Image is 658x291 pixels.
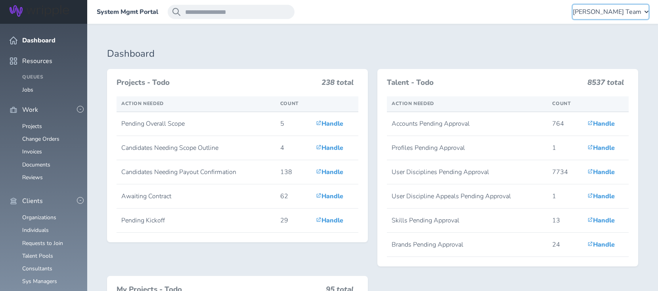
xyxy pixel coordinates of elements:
span: Clients [22,197,43,205]
td: User Discipline Appeals Pending Approval [387,184,547,209]
img: Wripple [10,5,69,17]
h3: 238 total [321,78,354,90]
a: Handle [316,168,343,176]
h3: Talent - Todo [387,78,583,87]
span: Count [280,100,299,107]
a: Handle [587,144,615,152]
span: Work [22,106,38,113]
td: Candidates Needing Payout Confirmation [117,160,275,184]
td: 4 [275,136,312,160]
a: Individuals [22,226,49,234]
td: 1 [547,136,583,160]
td: 764 [547,112,583,136]
td: 29 [275,209,312,233]
td: Awaiting Contract [117,184,275,209]
a: Change Orders [22,135,59,143]
td: Pending Kickoff [117,209,275,233]
td: Accounts Pending Approval [387,112,547,136]
td: 13 [547,209,583,233]
a: Handle [316,192,343,201]
a: Invoices [22,148,42,155]
td: 24 [547,233,583,257]
a: Handle [587,119,615,128]
td: 7734 [547,160,583,184]
td: Profiles Pending Approval [387,136,547,160]
h3: Projects - Todo [117,78,317,87]
span: Action Needed [392,100,434,107]
a: Handle [587,216,615,225]
td: User Disciplines Pending Approval [387,160,547,184]
a: Handle [587,168,615,176]
a: Handle [316,144,343,152]
a: Consultants [22,265,52,272]
a: Handle [587,240,615,249]
a: Reviews [22,174,43,181]
a: Handle [587,192,615,201]
td: 5 [275,112,312,136]
button: - [77,197,84,204]
h1: Dashboard [107,48,638,59]
a: Documents [22,161,50,168]
a: Handle [316,216,343,225]
a: Requests to Join [22,239,63,247]
td: Brands Pending Approval [387,233,547,257]
a: Sys Managers [22,278,57,285]
td: 62 [275,184,312,209]
h3: 8537 total [587,78,624,90]
td: 1 [547,184,583,209]
span: Dashboard [22,37,55,44]
a: Jobs [22,86,33,94]
button: [PERSON_NAME] Team [573,5,648,19]
span: [PERSON_NAME] Team [573,8,641,15]
h4: Queues [22,75,78,80]
a: Talent Pools [22,252,53,260]
span: Resources [22,57,52,65]
span: Action Needed [121,100,164,107]
td: Skills Pending Approval [387,209,547,233]
td: 138 [275,160,312,184]
a: Handle [316,119,343,128]
button: - [77,106,84,113]
span: Count [552,100,571,107]
td: Candidates Needing Scope Outline [117,136,275,160]
a: System Mgmt Portal [97,8,158,15]
td: Pending Overall Scope [117,112,275,136]
a: Projects [22,123,42,130]
a: Organizations [22,214,56,221]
